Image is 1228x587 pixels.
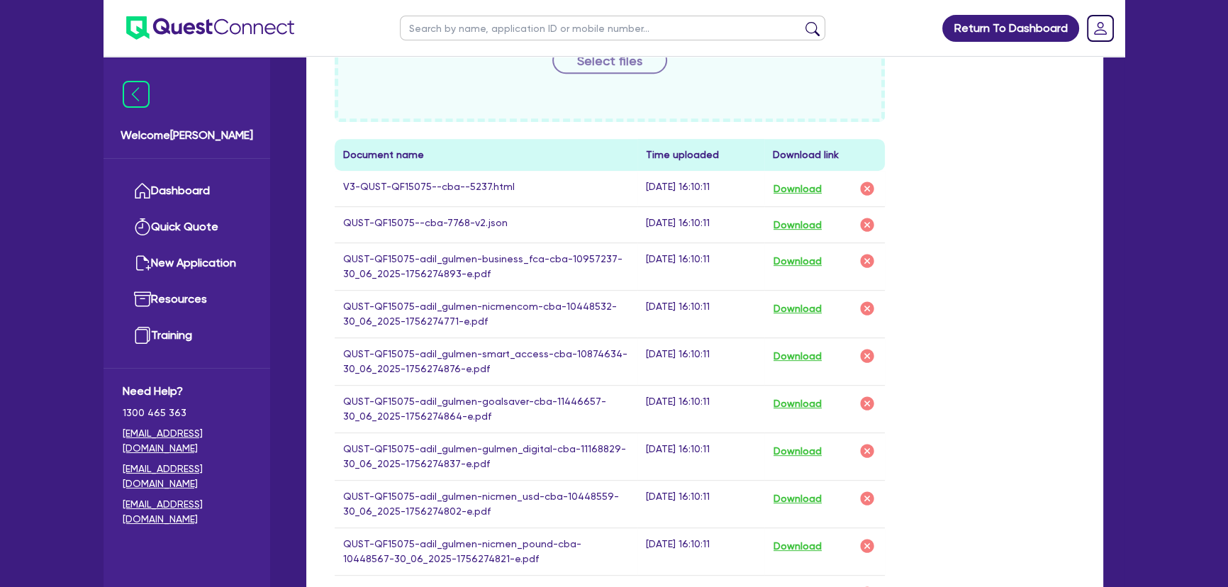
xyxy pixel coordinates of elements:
[123,173,251,209] a: Dashboard
[637,528,764,576] td: [DATE] 16:10:11
[123,497,251,527] a: [EMAIL_ADDRESS][DOMAIN_NAME]
[335,207,637,243] td: QUST-QF15075--cba-7768-v2.json
[859,490,876,507] img: delete-icon
[552,47,667,74] button: Select files
[335,139,637,171] th: Document name
[335,433,637,481] td: QUST-QF15075-adil_gulmen-gulmen_digital-cba-11168829-30_06_2025-1756274837-e.pdf
[773,252,822,270] button: Download
[134,327,151,344] img: training
[123,406,251,420] span: 1300 465 363
[859,300,876,317] img: delete-icon
[859,395,876,412] img: delete-icon
[126,16,294,40] img: quest-connect-logo-blue
[859,180,876,197] img: delete-icon
[773,537,822,555] button: Download
[134,291,151,308] img: resources
[335,171,637,207] td: V3-QUST-QF15075--cba--5237.html
[123,383,251,400] span: Need Help?
[859,216,876,233] img: delete-icon
[123,462,251,491] a: [EMAIL_ADDRESS][DOMAIN_NAME]
[134,218,151,235] img: quick-quote
[123,245,251,281] a: New Application
[134,255,151,272] img: new-application
[335,481,637,528] td: QUST-QF15075-adil_gulmen-nicmen_usd-cba-10448559-30_06_2025-1756274802-e.pdf
[764,139,885,171] th: Download link
[335,386,637,433] td: QUST-QF15075-adil_gulmen-goalsaver-cba-11446657-30_06_2025-1756274864-e.pdf
[859,442,876,459] img: delete-icon
[773,489,822,508] button: Download
[335,243,637,291] td: QUST-QF15075-adil_gulmen-business_fca-cba-10957237-30_06_2025-1756274893-e.pdf
[859,347,876,364] img: delete-icon
[123,281,251,318] a: Resources
[637,291,764,338] td: [DATE] 16:10:11
[773,394,822,413] button: Download
[637,386,764,433] td: [DATE] 16:10:11
[773,299,822,318] button: Download
[637,139,764,171] th: Time uploaded
[773,442,822,460] button: Download
[859,252,876,269] img: delete-icon
[859,537,876,554] img: delete-icon
[1082,10,1119,47] a: Dropdown toggle
[942,15,1079,42] a: Return To Dashboard
[335,291,637,338] td: QUST-QF15075-adil_gulmen-nicmencom-cba-10448532-30_06_2025-1756274771-e.pdf
[637,481,764,528] td: [DATE] 16:10:11
[335,528,637,576] td: QUST-QF15075-adil_gulmen-nicmen_pound-cba-10448567-30_06_2025-1756274821-e.pdf
[773,179,822,198] button: Download
[400,16,825,40] input: Search by name, application ID or mobile number...
[773,216,822,234] button: Download
[335,338,637,386] td: QUST-QF15075-adil_gulmen-smart_access-cba-10874634-30_06_2025-1756274876-e.pdf
[121,127,253,144] span: Welcome [PERSON_NAME]
[773,347,822,365] button: Download
[123,426,251,456] a: [EMAIL_ADDRESS][DOMAIN_NAME]
[123,81,150,108] img: icon-menu-close
[637,433,764,481] td: [DATE] 16:10:11
[637,171,764,207] td: [DATE] 16:10:11
[637,243,764,291] td: [DATE] 16:10:11
[637,338,764,386] td: [DATE] 16:10:11
[123,318,251,354] a: Training
[637,207,764,243] td: [DATE] 16:10:11
[123,209,251,245] a: Quick Quote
